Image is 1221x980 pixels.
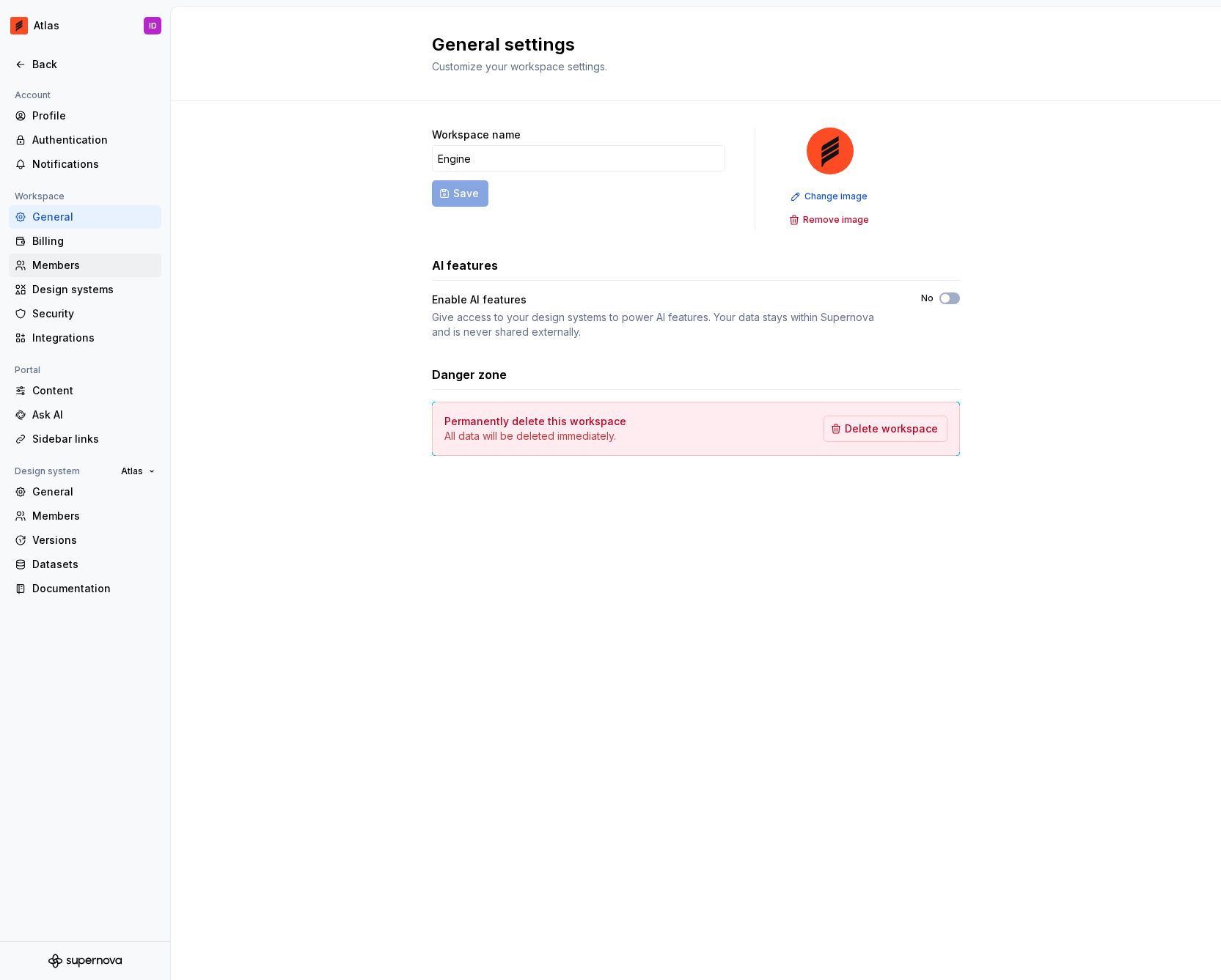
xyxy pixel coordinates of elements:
span: Customize your workspace settings. [432,60,607,73]
div: Authentication [32,133,155,147]
a: Content [9,379,161,402]
div: Enable AI features [432,292,895,307]
div: Documentation [32,581,155,596]
a: Ask AI [9,403,161,427]
div: Design systems [32,282,155,297]
span: Change image [804,191,868,202]
div: Profile [32,108,155,123]
button: Delete workspace [824,416,947,442]
div: General [32,210,155,224]
label: No [921,292,934,304]
div: Integrations [32,331,155,345]
div: Datasets [32,557,155,572]
div: Ask AI [32,408,155,422]
button: AtlasID [3,10,167,42]
a: Security [9,302,161,325]
a: General [9,480,161,504]
a: Integrations [9,326,161,350]
div: Workspace [9,188,70,205]
span: Atlas [121,465,143,477]
span: Delete workspace [845,421,938,436]
div: Notifications [32,157,155,172]
button: Change image [786,186,874,207]
a: Back [9,53,161,76]
a: General [9,205,161,229]
p: All data will be deleted immediately. [444,429,626,443]
div: Atlas [34,18,59,33]
h4: Permanently delete this workspace [444,414,626,429]
a: Profile [9,104,161,128]
a: Notifications [9,152,161,176]
a: Versions [9,528,161,552]
a: Sidebar links [9,427,161,451]
div: Portal [9,361,46,379]
label: Workspace name [432,128,521,142]
a: Authentication [9,128,161,152]
div: Content [32,383,155,398]
a: Billing [9,229,161,253]
div: Members [32,258,155,273]
a: Documentation [9,577,161,600]
h3: AI features [432,257,498,274]
button: Remove image [785,210,876,230]
svg: Supernova Logo [48,954,122,968]
div: Billing [32,234,155,248]
span: Remove image [803,214,869,226]
div: Versions [32,533,155,548]
div: ID [149,20,157,32]
img: 102f71e4-5f95-4b3f-aebe-9cae3cf15d45.png [807,128,854,174]
a: Datasets [9,553,161,576]
div: Sidebar links [32,432,155,446]
h3: Danger zone [432,366,507,383]
a: Members [9,254,161,277]
h2: General settings [432,33,942,56]
div: Back [32,57,155,72]
img: 102f71e4-5f95-4b3f-aebe-9cae3cf15d45.png [10,17,28,34]
div: Design system [9,463,86,480]
div: Account [9,86,56,104]
a: Members [9,504,161,528]
div: General [32,485,155,499]
div: Give access to your design systems to power AI features. Your data stays within Supernova and is ... [432,310,895,339]
a: Design systems [9,278,161,301]
div: Members [32,509,155,523]
div: Security [32,306,155,321]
